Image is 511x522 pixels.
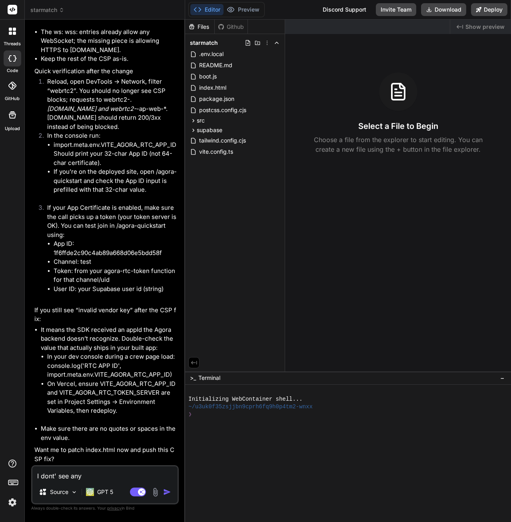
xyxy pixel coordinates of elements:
[198,147,234,157] span: vite.config.ts
[198,105,247,115] span: postcss.config.cjs
[5,125,20,132] label: Upload
[34,446,177,464] p: Want me to patch index.html now and push this CSP fix?
[41,28,177,55] li: The ws: wss: entries already allow any WebSocket; the missing piece is allowing HTTPS to [DOMAIN_...
[54,167,177,195] li: If you’re on the deployed site, open /agora-quickstart and check the App ID input is prefilled wi...
[190,374,196,382] span: >_
[107,506,122,510] span: privacy
[6,496,19,509] img: settings
[47,379,177,416] li: On Vercel, ensure VITE_AGORA_RTC_APP_ID and VITE_AGORA_RTC_TOKEN_SERVER are set in Project Settin...
[54,257,177,267] li: Channel: test
[54,239,177,257] li: App ID: 1f6ffde2c90c4ab89a668d06e5bdd58f
[190,39,218,47] span: starmatch
[471,3,507,16] button: Deploy
[50,488,68,496] p: Source
[97,488,113,496] p: GPT 5
[185,23,214,31] div: Files
[31,504,179,512] p: Always double-check its answers. Your in Bind
[32,466,178,481] textarea: I dont' see any
[151,488,160,497] img: attachment
[309,135,488,154] p: Choose a file from the explorer to start editing. You can create a new file using the + button in...
[198,94,235,104] span: package.json
[198,83,227,92] span: index.html
[47,352,177,379] li: In your dev console during a crew page load: console.log('RTC APP ID', import.meta.env.VITE_AGORA...
[34,67,177,76] p: Quick verification after the change
[197,126,222,134] span: supabase
[41,325,177,425] li: It means the SDK received an appId the Agora backend doesn’t recognize. Double-check the value th...
[318,3,371,16] div: Discord Support
[215,23,248,31] div: Github
[47,96,136,112] em: .[DOMAIN_NAME] and webrtc2-
[41,424,177,442] li: Make sure there are no quotes or spaces in the env value.
[41,54,177,64] li: Keep the rest of the CSP as-is.
[41,203,177,303] li: If your App Certificate is enabled, make sure the call picks up a token (your token server is OK)...
[4,40,21,47] label: threads
[224,4,263,15] button: Preview
[198,60,233,70] span: README.md
[198,136,247,145] span: tailwind.config.cjs
[34,306,177,324] p: If you still see “invalid vendor key” after the CSP fix:
[197,116,205,124] span: src
[421,3,466,16] button: Download
[358,120,438,132] h3: Select a File to Begin
[198,72,218,81] span: boot.js
[41,77,177,131] li: Reload, open DevTools → Network, filter “webrtc2”. You should no longer see CSP blocks; requests ...
[71,489,78,496] img: Pick Models
[54,285,177,294] li: User ID: your Supabase user id (string)
[188,396,302,403] span: Initializing WebContainer shell...
[5,95,20,102] label: GitHub
[54,267,177,285] li: Token: from your agora-rtc-token function for that channel/uid
[198,374,220,382] span: Terminal
[54,141,177,168] li: import.meta.env.VITE_AGORA_RTC_APP_ID Should print your 32-char App ID (not 64-char certificate).
[188,411,192,418] span: ❯
[163,488,171,496] img: icon
[86,488,94,496] img: GPT 5
[465,23,505,31] span: Show preview
[499,371,506,384] button: −
[198,49,224,59] span: .env.local
[41,131,177,203] li: In the console run:
[190,4,224,15] button: Editor
[7,67,18,74] label: code
[30,6,64,14] span: starmatch
[376,3,416,16] button: Invite Team
[500,374,505,382] span: −
[188,403,313,411] span: ~/u3uk0f35zsjjbn9cprh6fq9h0p4tm2-wnxx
